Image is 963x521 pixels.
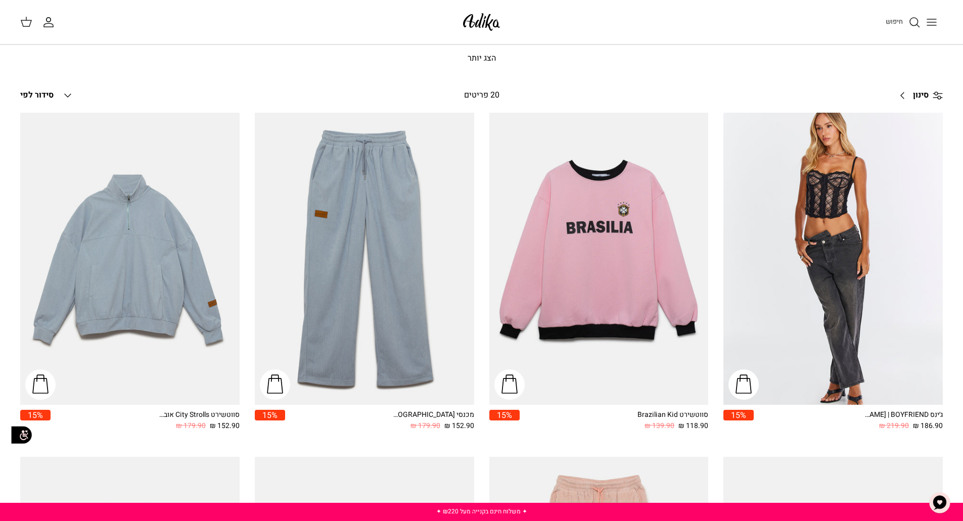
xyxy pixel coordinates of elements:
a: ג׳ינס All Or Nothing קריס-קרוס | BOYFRIEND [723,113,943,405]
span: 219.90 ₪ [879,420,909,432]
a: סווטשירט Brazilian Kid 118.90 ₪ 139.90 ₪ [520,410,709,432]
a: סווטשירט Brazilian Kid [489,113,709,405]
span: 15% [489,410,520,420]
span: סידור לפי [20,89,54,101]
div: מכנסי [GEOGRAPHIC_DATA] [393,410,474,420]
span: סינון [913,89,929,102]
span: 179.90 ₪ [176,420,206,432]
span: 186.90 ₪ [913,420,943,432]
span: 15% [20,410,51,420]
a: החשבון שלי [42,16,59,28]
a: סווטשירט City Strolls אוברסייז [20,113,240,405]
img: Adika IL [460,10,503,34]
button: צ'אט [925,488,955,518]
span: 139.90 ₪ [645,420,674,432]
span: 179.90 ₪ [410,420,440,432]
button: סידור לפי [20,84,74,107]
a: 15% [20,410,51,432]
a: מכנסי טרנינג City strolls [255,113,474,405]
div: ג׳ינס All Or Nothing [PERSON_NAME] | BOYFRIEND [862,410,943,420]
a: סינון [893,83,943,108]
a: חיפוש [886,16,921,28]
img: accessibility_icon02.svg [8,421,35,449]
div: סווטשירט Brazilian Kid [627,410,708,420]
span: חיפוש [886,17,903,26]
a: מכנסי [GEOGRAPHIC_DATA] 152.90 ₪ 179.90 ₪ [285,410,474,432]
span: 118.90 ₪ [678,420,708,432]
a: 15% [723,410,754,432]
a: סווטשירט City Strolls אוברסייז 152.90 ₪ 179.90 ₪ [51,410,240,432]
a: 15% [489,410,520,432]
div: סווטשירט City Strolls אוברסייז [159,410,240,420]
div: 20 פריטים [375,89,588,102]
span: 152.90 ₪ [444,420,474,432]
p: הצג יותר [128,52,836,65]
a: 15% [255,410,285,432]
span: 152.90 ₪ [210,420,240,432]
button: Toggle menu [921,11,943,33]
a: ג׳ינס All Or Nothing [PERSON_NAME] | BOYFRIEND 186.90 ₪ 219.90 ₪ [754,410,943,432]
a: ✦ משלוח חינם בקנייה מעל ₪220 ✦ [436,507,527,516]
span: 15% [723,410,754,420]
span: 15% [255,410,285,420]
